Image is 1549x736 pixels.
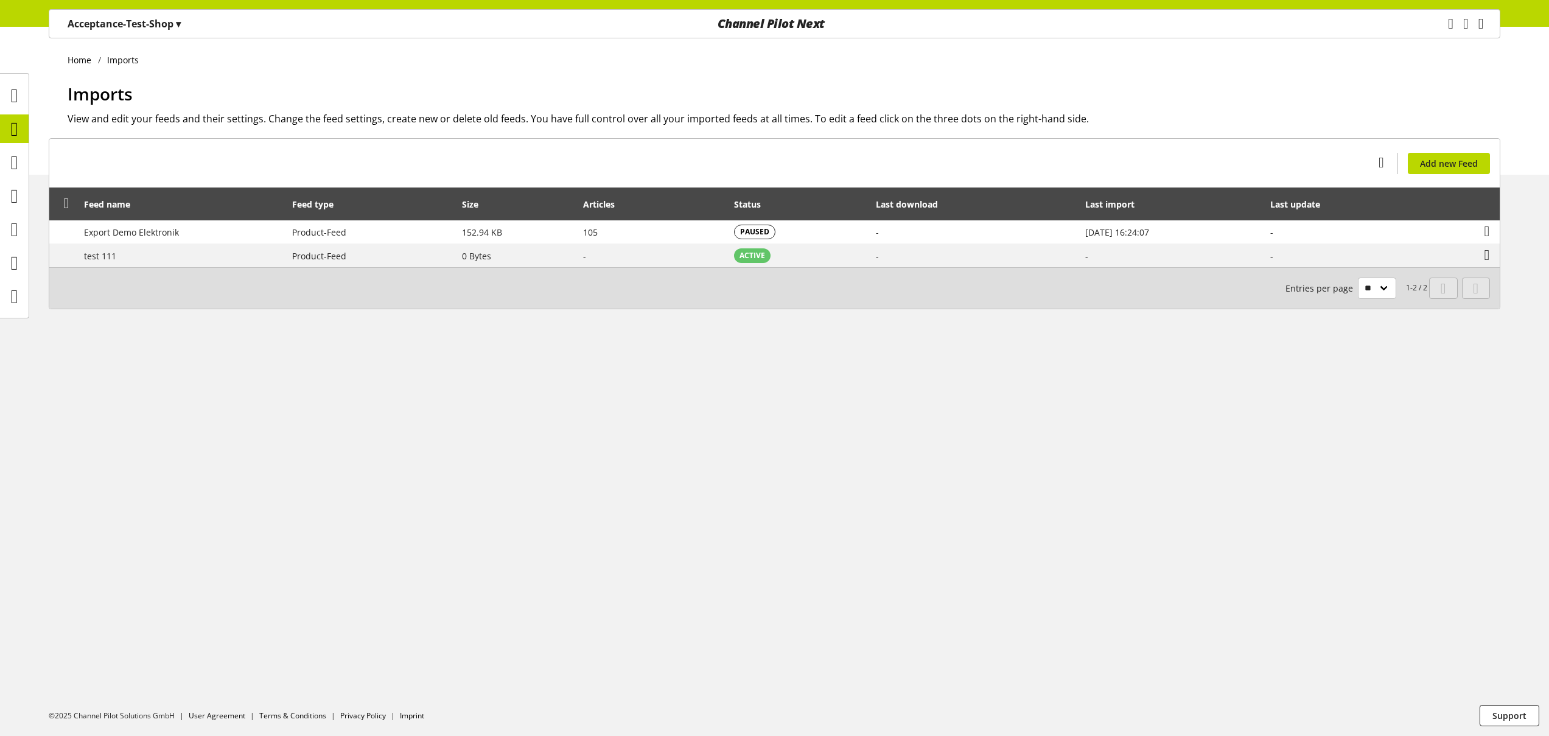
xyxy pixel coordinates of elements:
[1085,198,1147,211] div: Last import
[876,250,879,262] span: -
[84,226,179,238] span: Export Demo Elektronik
[1408,153,1490,174] a: Add new Feed
[740,226,769,237] span: PAUSED
[49,710,189,721] li: ©2025 Channel Pilot Solutions GmbH
[49,9,1500,38] nav: main navigation
[68,54,98,66] a: Home
[60,197,73,209] span: Unlock to reorder rows
[189,710,245,721] a: User Agreement
[176,17,181,30] span: ▾
[400,710,424,721] a: Imprint
[462,198,491,211] div: Size
[259,710,326,721] a: Terms & Conditions
[876,226,879,238] span: -
[292,250,346,262] span: Product-Feed
[1085,226,1149,238] span: [DATE] 16:24:07
[1285,282,1358,295] span: Entries per page
[740,250,765,261] span: ACTIVE
[340,710,386,721] a: Privacy Policy
[1270,198,1332,211] div: Last update
[84,250,116,262] span: test 111
[462,226,502,238] span: 152.94 KB
[734,198,773,211] div: Status
[292,198,346,211] div: Feed type
[68,16,181,31] p: Acceptance-Test-Shop
[292,226,346,238] span: Product-Feed
[462,250,491,262] span: 0 Bytes
[1285,278,1427,299] small: 1-2 / 2
[1085,250,1088,262] span: -
[84,198,142,211] div: Feed name
[1420,157,1478,170] span: Add new Feed
[68,111,1500,126] h2: View and edit your feeds and their settings. Change the feed settings, create new or delete old f...
[583,226,598,238] span: 105
[1270,250,1273,262] span: -
[1270,226,1273,238] span: -
[68,82,133,105] span: Imports
[1480,705,1539,726] button: Support
[876,198,950,211] div: Last download
[56,197,73,211] div: Unlock to reorder rows
[1492,709,1526,722] span: Support
[583,250,586,262] span: -
[583,198,627,211] div: Articles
